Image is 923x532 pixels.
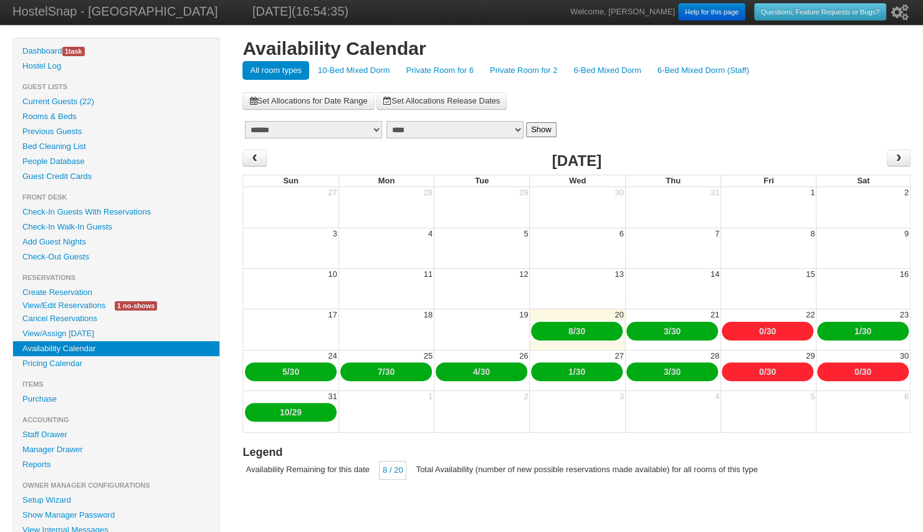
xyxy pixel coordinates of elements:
a: Check-Out Guests [13,249,219,264]
a: 1 no-shows [105,299,166,312]
a: All room types [242,61,308,80]
a: Pricing Calendar [13,356,219,371]
a: View/Edit Reservations [13,299,115,312]
a: 6-Bed Mixed Dorm (Staff) [650,61,757,80]
a: Set Allocations for Date Range [242,92,374,110]
th: Wed [529,175,624,187]
a: Setup Wizard [13,493,219,508]
li: Front Desk [13,190,219,205]
a: 30 [385,367,395,377]
li: Reservations [13,270,219,285]
th: Thu [625,175,720,187]
div: 8 [809,228,816,239]
a: 30 [290,367,300,377]
a: 30 [576,326,586,336]
div: 27 [613,351,624,362]
div: / [722,362,813,381]
div: 3 [332,228,338,239]
a: Staff Drawer [13,427,219,442]
div: 11 [423,269,434,280]
a: Bed Cleaning List [13,139,219,154]
a: 30 [576,367,586,377]
div: / [436,362,527,381]
a: 8 [568,326,573,336]
div: 30 [899,351,910,362]
div: 14 [709,269,720,280]
div: / [817,362,909,381]
span: ‹ [250,148,260,167]
div: 31 [709,187,720,198]
th: Tue [434,175,529,187]
a: 0 [759,326,764,336]
div: 10 [327,269,338,280]
div: 12 [518,269,529,280]
a: Show Manager Password [13,508,219,523]
li: Items [13,377,219,392]
div: 4 [714,391,720,402]
div: 27 [327,187,338,198]
a: 1 [568,367,573,377]
li: Owner Manager Configurations [13,478,219,493]
a: Hostel Log [13,59,219,74]
div: / [817,322,909,341]
div: / [245,362,337,381]
a: Check-In Guests With Reservations [13,205,219,220]
a: People Database [13,154,219,169]
div: 21 [709,309,720,321]
li: Guest Lists [13,79,219,94]
i: Setup Wizard [891,4,909,21]
a: Dashboard1task [13,44,219,59]
a: Help for this page [678,3,745,21]
a: Rooms & Beds [13,109,219,124]
li: Accounting [13,412,219,427]
div: 25 [423,351,434,362]
div: 28 [423,187,434,198]
a: 4 [473,367,478,377]
div: Availability Remaining for this date [242,461,372,478]
a: 30 [767,326,777,336]
th: Fri [720,175,816,187]
a: Guest Credit Cards [13,169,219,184]
a: 7 [378,367,383,377]
div: / [722,322,813,341]
a: 30 [671,367,681,377]
a: Add Guest Nights [13,235,219,249]
button: Show [526,122,557,137]
div: 13 [613,269,624,280]
a: 3 [664,326,669,336]
span: task [62,47,85,56]
div: / [626,362,718,381]
a: 0 [759,367,764,377]
a: Private Room for 2 [482,61,565,80]
div: Total Availability (number of new possible reservations made available) for all rooms of this type [413,461,760,478]
div: / [626,322,718,341]
div: 6 [903,391,910,402]
span: 1 no-shows [115,301,157,311]
div: 4 [427,228,434,239]
a: 5 [282,367,287,377]
a: Private Room for 6 [398,61,481,80]
h1: Availability Calendar [242,37,911,60]
a: Current Guests (22) [13,94,219,109]
a: 6-Bed Mixed Dorm [566,61,648,80]
div: 30 [613,187,624,198]
a: 3 [664,367,669,377]
div: 15 [805,269,816,280]
a: Set Allocations Release Dates [376,92,507,110]
a: Cancel Reservations [13,311,219,326]
div: / [340,362,432,381]
h3: Legend [242,444,911,461]
a: 30 [767,367,777,377]
a: Check-In Walk-In Guests [13,220,219,235]
th: Mon [338,175,434,187]
div: 1 [809,187,816,198]
a: Reports [13,457,219,472]
div: 7 [714,228,720,239]
div: 28 [709,351,720,362]
div: / [531,322,623,341]
a: 30 [862,326,872,336]
div: 8 / 20 [379,461,407,480]
a: View/Assign [DATE] [13,326,219,341]
div: 2 [522,391,529,402]
a: Create Reservation [13,285,219,300]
